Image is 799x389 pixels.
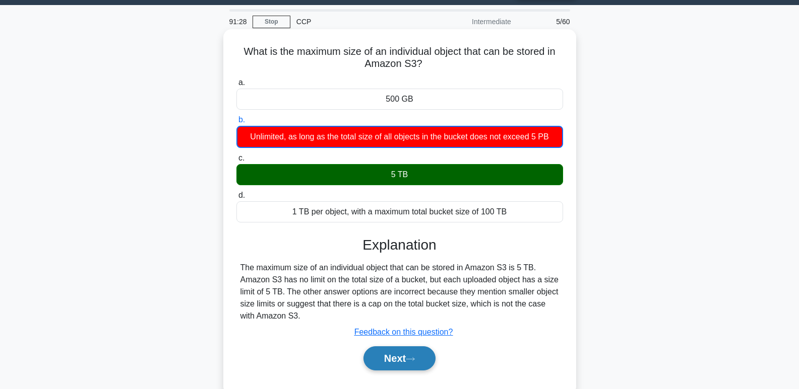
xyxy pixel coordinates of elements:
div: 5 TB [236,164,563,185]
div: The maximum size of an individual object that can be stored in Amazon S3 is 5 TB. Amazon S3 has n... [240,262,559,322]
div: 5/60 [517,12,576,32]
div: Unlimited, as long as the total size of all objects in the bucket does not exceed 5 PB [236,126,563,148]
span: a. [238,78,245,87]
div: Intermediate [429,12,517,32]
a: Feedback on this question? [354,328,453,336]
div: CCP [290,12,429,32]
h3: Explanation [242,237,557,254]
div: 91:28 [223,12,253,32]
a: Stop [253,16,290,28]
div: 500 GB [236,89,563,110]
button: Next [363,346,436,370]
h5: What is the maximum size of an individual object that can be stored in Amazon S3? [235,45,564,70]
span: d. [238,191,245,199]
span: c. [238,153,244,162]
span: b. [238,115,245,124]
div: 1 TB per object, with a maximum total bucket size of 100 TB [236,201,563,222]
